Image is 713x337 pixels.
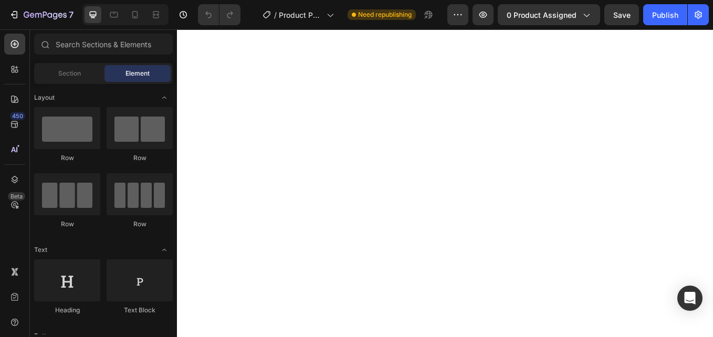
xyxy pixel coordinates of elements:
[156,89,173,106] span: Toggle open
[107,153,173,163] div: Row
[198,4,240,25] div: Undo/Redo
[34,153,100,163] div: Row
[107,306,173,315] div: Text Block
[34,245,47,255] span: Text
[604,4,639,25] button: Save
[677,286,702,311] div: Open Intercom Messenger
[69,8,74,21] p: 7
[4,4,78,25] button: 7
[8,192,25,201] div: Beta
[507,9,576,20] span: 0 product assigned
[613,10,631,19] span: Save
[177,29,713,337] iframe: Design area
[34,219,100,229] div: Row
[10,112,25,120] div: 450
[274,9,277,20] span: /
[58,69,81,78] span: Section
[125,69,150,78] span: Element
[498,4,600,25] button: 0 product assigned
[34,306,100,315] div: Heading
[156,241,173,258] span: Toggle open
[358,10,412,19] span: Need republishing
[107,219,173,229] div: Row
[652,9,678,20] div: Publish
[279,9,322,20] span: Product Page - [DATE] 07:50:25
[34,34,173,55] input: Search Sections & Elements
[34,93,55,102] span: Layout
[643,4,687,25] button: Publish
